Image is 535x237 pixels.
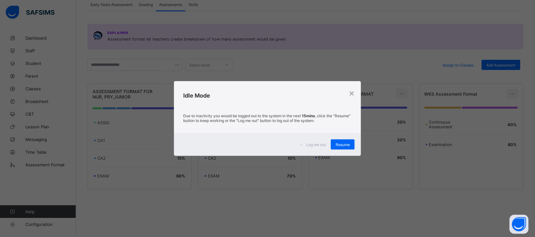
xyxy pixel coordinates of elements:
[184,92,352,99] h2: Idle Mode
[349,87,355,98] div: ×
[302,113,315,118] strong: 15mins
[306,142,326,147] span: Log me out
[184,113,352,123] p: Due to inactivity you would be logged out to the system in the next , click the "Resume" button t...
[510,215,529,234] button: Open asap
[336,142,350,147] span: Resume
